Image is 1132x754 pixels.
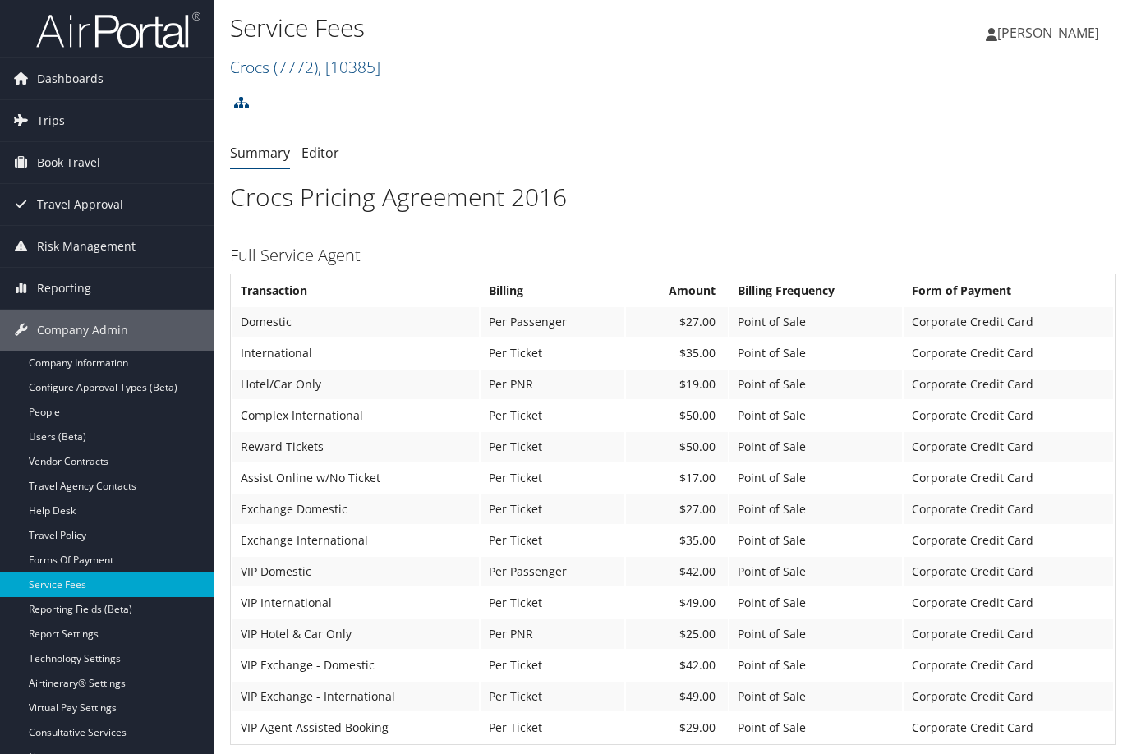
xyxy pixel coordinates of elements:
[626,432,729,462] td: $50.00
[232,682,479,711] td: VIP Exchange - International
[481,338,624,368] td: Per Ticket
[232,526,479,555] td: Exchange International
[232,276,479,306] th: Transaction
[230,144,290,162] a: Summary
[232,713,479,743] td: VIP Agent Assisted Booking
[481,713,624,743] td: Per Ticket
[481,682,624,711] td: Per Ticket
[729,463,902,493] td: Point of Sale
[37,142,100,183] span: Book Travel
[232,588,479,618] td: VIP International
[481,401,624,430] td: Per Ticket
[904,307,1113,337] td: Corporate Credit Card
[318,56,380,78] span: , [ 10385 ]
[230,11,821,45] h1: Service Fees
[729,588,902,618] td: Point of Sale
[729,619,902,649] td: Point of Sale
[481,307,624,337] td: Per Passenger
[904,557,1113,586] td: Corporate Credit Card
[626,463,729,493] td: $17.00
[626,526,729,555] td: $35.00
[301,144,339,162] a: Editor
[37,100,65,141] span: Trips
[37,226,136,267] span: Risk Management
[481,651,624,680] td: Per Ticket
[997,24,1099,42] span: [PERSON_NAME]
[904,713,1113,743] td: Corporate Credit Card
[904,588,1113,618] td: Corporate Credit Card
[626,401,729,430] td: $50.00
[904,526,1113,555] td: Corporate Credit Card
[37,58,104,99] span: Dashboards
[232,619,479,649] td: VIP Hotel & Car Only
[904,370,1113,399] td: Corporate Credit Card
[626,307,729,337] td: $27.00
[729,557,902,586] td: Point of Sale
[986,8,1116,57] a: [PERSON_NAME]
[729,401,902,430] td: Point of Sale
[481,432,624,462] td: Per Ticket
[729,370,902,399] td: Point of Sale
[481,557,624,586] td: Per Passenger
[232,307,479,337] td: Domestic
[36,11,200,49] img: airportal-logo.png
[481,588,624,618] td: Per Ticket
[481,494,624,524] td: Per Ticket
[729,713,902,743] td: Point of Sale
[274,56,318,78] span: ( 7772 )
[481,276,624,306] th: Billing
[37,310,128,351] span: Company Admin
[904,432,1113,462] td: Corporate Credit Card
[904,651,1113,680] td: Corporate Credit Card
[626,557,729,586] td: $42.00
[626,276,729,306] th: Amount
[626,338,729,368] td: $35.00
[729,307,902,337] td: Point of Sale
[232,432,479,462] td: Reward Tickets
[232,370,479,399] td: Hotel/Car Only
[481,463,624,493] td: Per Ticket
[37,184,123,225] span: Travel Approval
[232,338,479,368] td: International
[729,651,902,680] td: Point of Sale
[904,276,1113,306] th: Form of Payment
[230,180,1116,214] h1: Crocs Pricing Agreement 2016
[729,432,902,462] td: Point of Sale
[481,370,624,399] td: Per PNR
[481,526,624,555] td: Per Ticket
[232,401,479,430] td: Complex International
[230,56,380,78] a: Crocs
[37,268,91,309] span: Reporting
[626,682,729,711] td: $49.00
[729,276,902,306] th: Billing Frequency
[481,619,624,649] td: Per PNR
[232,494,479,524] td: Exchange Domestic
[729,526,902,555] td: Point of Sale
[904,338,1113,368] td: Corporate Credit Card
[230,244,1116,267] h3: Full Service Agent
[626,713,729,743] td: $29.00
[626,494,729,524] td: $27.00
[626,588,729,618] td: $49.00
[904,494,1113,524] td: Corporate Credit Card
[904,401,1113,430] td: Corporate Credit Card
[232,557,479,586] td: VIP Domestic
[729,682,902,711] td: Point of Sale
[232,463,479,493] td: Assist Online w/No Ticket
[626,651,729,680] td: $42.00
[232,651,479,680] td: VIP Exchange - Domestic
[729,494,902,524] td: Point of Sale
[904,619,1113,649] td: Corporate Credit Card
[626,370,729,399] td: $19.00
[904,463,1113,493] td: Corporate Credit Card
[904,682,1113,711] td: Corporate Credit Card
[626,619,729,649] td: $25.00
[729,338,902,368] td: Point of Sale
